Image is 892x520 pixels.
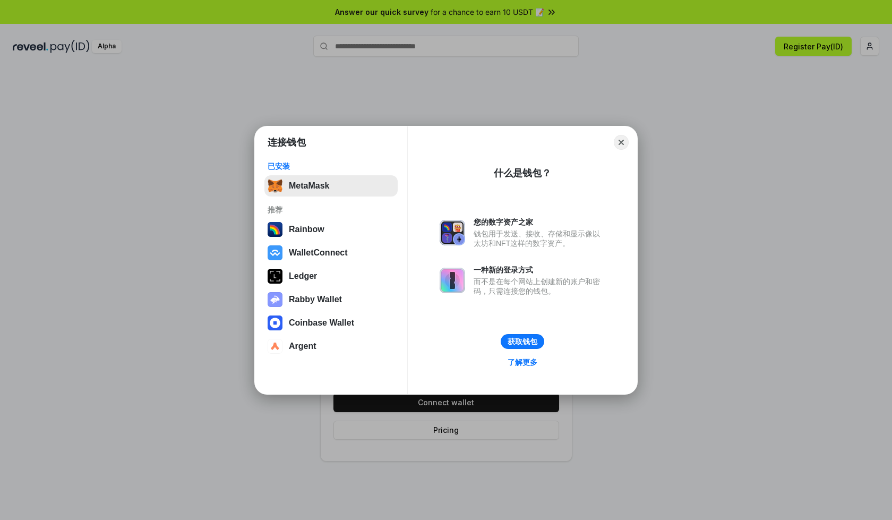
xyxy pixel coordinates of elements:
[508,357,537,367] div: 了解更多
[264,219,398,240] button: Rainbow
[268,222,282,237] img: svg+xml,%3Csvg%20width%3D%22120%22%20height%3D%22120%22%20viewBox%3D%220%200%20120%20120%22%20fil...
[474,265,605,275] div: 一种新的登录方式
[268,292,282,307] img: svg+xml,%3Csvg%20xmlns%3D%22http%3A%2F%2Fwww.w3.org%2F2000%2Fsvg%22%20fill%3D%22none%22%20viewBox...
[501,355,544,369] a: 了解更多
[264,336,398,357] button: Argent
[289,225,324,234] div: Rainbow
[289,318,354,328] div: Coinbase Wallet
[289,181,329,191] div: MetaMask
[474,229,605,248] div: 钱包用于发送、接收、存储和显示像以太坊和NFT这样的数字资产。
[474,277,605,296] div: 而不是在每个网站上创建新的账户和密码，只需连接您的钱包。
[264,289,398,310] button: Rabby Wallet
[614,135,629,150] button: Close
[268,161,394,171] div: 已安装
[289,271,317,281] div: Ledger
[268,316,282,330] img: svg+xml,%3Csvg%20width%3D%2228%22%20height%3D%2228%22%20viewBox%3D%220%200%2028%2028%22%20fill%3D...
[264,266,398,287] button: Ledger
[268,269,282,284] img: svg+xml,%3Csvg%20xmlns%3D%22http%3A%2F%2Fwww.w3.org%2F2000%2Fsvg%22%20width%3D%2228%22%20height%3...
[440,220,465,245] img: svg+xml,%3Csvg%20xmlns%3D%22http%3A%2F%2Fwww.w3.org%2F2000%2Fsvg%22%20fill%3D%22none%22%20viewBox...
[508,337,537,346] div: 获取钱包
[268,245,282,260] img: svg+xml,%3Csvg%20width%3D%2228%22%20height%3D%2228%22%20viewBox%3D%220%200%2028%2028%22%20fill%3D...
[440,268,465,293] img: svg+xml,%3Csvg%20xmlns%3D%22http%3A%2F%2Fwww.w3.org%2F2000%2Fsvg%22%20fill%3D%22none%22%20viewBox...
[268,205,394,215] div: 推荐
[474,217,605,227] div: 您的数字资产之家
[494,167,551,180] div: 什么是钱包？
[264,242,398,263] button: WalletConnect
[268,178,282,193] img: svg+xml,%3Csvg%20fill%3D%22none%22%20height%3D%2233%22%20viewBox%3D%220%200%2035%2033%22%20width%...
[264,175,398,197] button: MetaMask
[289,295,342,304] div: Rabby Wallet
[289,342,316,351] div: Argent
[268,136,306,149] h1: 连接钱包
[268,339,282,354] img: svg+xml,%3Csvg%20width%3D%2228%22%20height%3D%2228%22%20viewBox%3D%220%200%2028%2028%22%20fill%3D...
[264,312,398,334] button: Coinbase Wallet
[289,248,348,258] div: WalletConnect
[501,334,544,349] button: 获取钱包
